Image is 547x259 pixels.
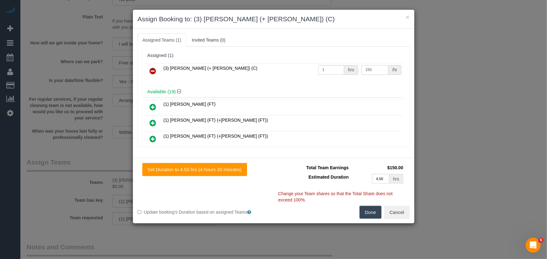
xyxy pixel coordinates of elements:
[388,65,401,75] div: /hr
[539,238,544,243] span: 5
[138,209,269,215] label: Update booking's Duration based on assigned Teams
[350,163,405,172] td: $150.00
[164,102,216,107] span: (1) [PERSON_NAME] (FT)
[164,118,268,123] span: (1) [PERSON_NAME] (FT) (+[PERSON_NAME] (FT))
[147,89,400,94] h4: Available (19)
[138,14,410,24] h3: Assign Booking to: (3) [PERSON_NAME] (+ [PERSON_NAME]) (C)
[384,206,410,219] button: Cancel
[389,174,403,184] div: hrs
[138,210,142,214] input: Update booking's Duration based on assigned Teams
[406,14,409,20] button: ×
[308,175,349,180] span: Estimated Duration
[164,66,258,71] span: (3) [PERSON_NAME] (+ [PERSON_NAME]) (C)
[164,134,268,139] span: (1) [PERSON_NAME] (FT) (+[PERSON_NAME] (FT))
[138,33,186,47] a: Assigned Teams (1)
[360,206,381,219] button: Done
[147,53,400,58] div: Assigned (1)
[187,33,230,47] a: Invited Teams (0)
[142,163,247,176] button: Set Duration to 4.50 hrs (4 hours 30 minutes)
[526,238,541,253] iframe: Intercom live chat
[278,163,350,172] td: Total Team Earnings
[344,65,358,75] div: hrs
